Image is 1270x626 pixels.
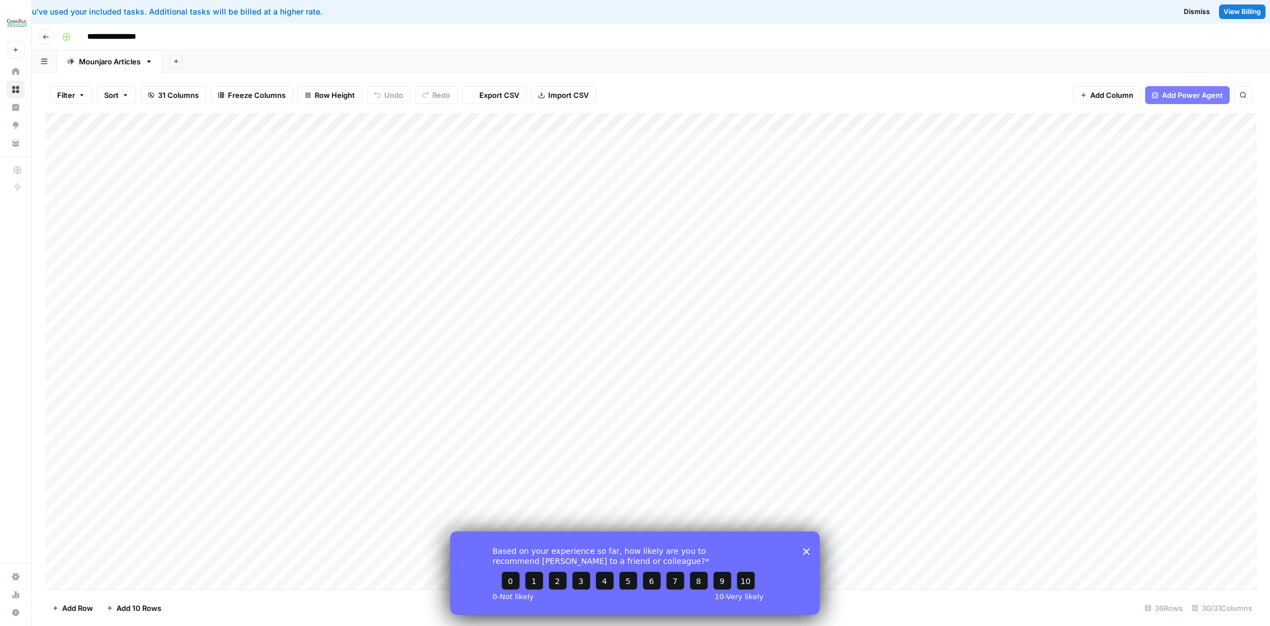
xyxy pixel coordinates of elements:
span: Undo [384,90,403,101]
span: Add Row [62,603,93,614]
a: Browse [7,81,25,98]
span: Add 10 Rows [116,603,161,614]
a: Your Data [7,134,25,152]
button: Freeze Columns [211,86,293,104]
button: 31 Columns [141,86,206,104]
span: Sort [104,90,119,101]
button: Dismiss [1179,4,1215,19]
span: Filter [57,90,75,101]
a: Usage [7,586,25,604]
button: Redo [415,86,457,104]
span: Freeze Columns [228,90,286,101]
a: View Billing [1219,4,1266,19]
img: BCI Logo [7,13,27,33]
div: 30/31 Columns [1187,599,1257,617]
button: Undo [367,86,410,104]
button: Add Row [45,599,100,617]
div: 36 Rows [1140,599,1187,617]
button: Help + Support [7,604,25,622]
a: Mounjaro Articles [57,50,162,73]
div: You've used your included tasks. Additional tasks will be billed at a higher rate. [9,6,749,17]
span: Export CSV [479,90,519,101]
span: Import CSV [548,90,589,101]
span: Dismiss [1184,7,1210,17]
button: Filter [50,86,92,104]
a: Home [7,63,25,81]
span: Add Power Agent [1162,90,1223,101]
span: View Billing [1224,7,1261,17]
button: Add 10 Rows [100,599,168,617]
a: Opportunities [7,116,25,134]
button: Import CSV [531,86,596,104]
button: Add Power Agent [1145,86,1230,104]
div: Mounjaro Articles [79,56,141,67]
button: Sort [97,86,136,104]
button: Add Column [1073,86,1141,104]
span: Redo [432,90,450,101]
a: Insights [7,98,25,116]
iframe: Survey from AirOps [450,531,820,615]
span: Add Column [1090,90,1133,101]
button: Export CSV [462,86,526,104]
span: 31 Columns [158,90,199,101]
button: Workspace: BCI [7,9,25,37]
a: Settings [7,568,25,586]
button: Row Height [297,86,362,104]
span: Row Height [315,90,355,101]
